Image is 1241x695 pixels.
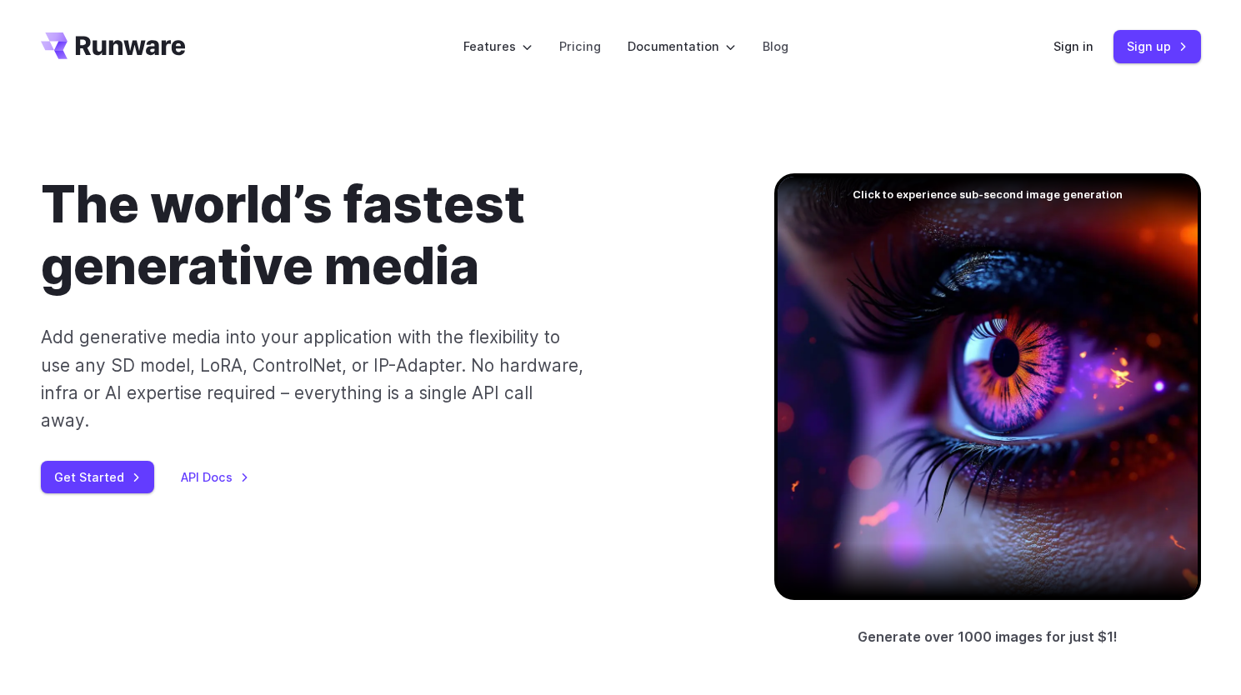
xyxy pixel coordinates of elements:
p: Generate over 1000 images for just $1! [858,627,1118,648]
p: Add generative media into your application with the flexibility to use any SD model, LoRA, Contro... [41,323,585,434]
a: API Docs [181,467,249,487]
h1: The world’s fastest generative media [41,173,721,297]
a: Blog [763,37,788,56]
a: Sign in [1053,37,1093,56]
a: Go to / [41,32,186,59]
label: Features [463,37,533,56]
label: Documentation [628,37,736,56]
a: Sign up [1113,30,1201,62]
a: Pricing [559,37,601,56]
a: Get Started [41,461,154,493]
